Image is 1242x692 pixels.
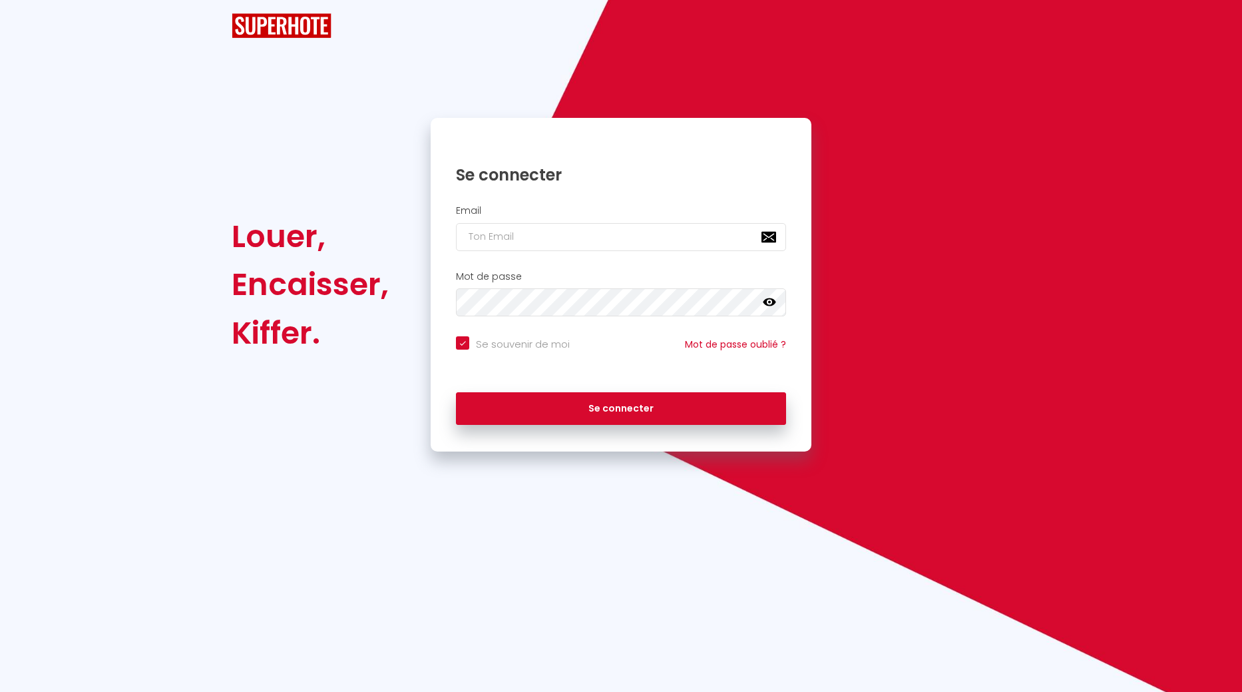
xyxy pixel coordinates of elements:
a: Mot de passe oublié ? [685,338,786,351]
div: Kiffer. [232,309,389,357]
div: Louer, [232,212,389,260]
h1: Se connecter [456,165,786,185]
button: Ouvrir le widget de chat LiveChat [11,5,51,45]
img: SuperHote logo [232,13,331,38]
div: Encaisser, [232,260,389,308]
button: Se connecter [456,392,786,426]
input: Ton Email [456,223,786,251]
h2: Email [456,205,786,216]
h2: Mot de passe [456,271,786,282]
